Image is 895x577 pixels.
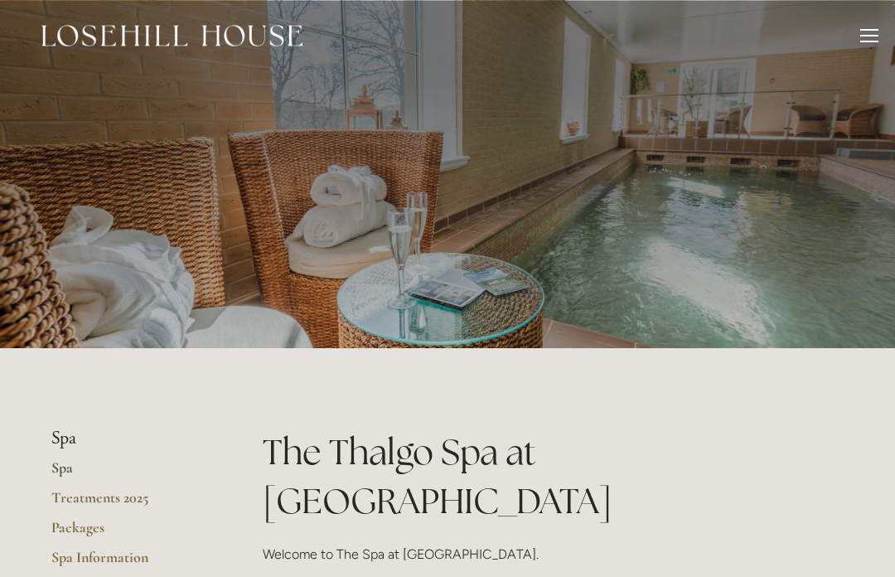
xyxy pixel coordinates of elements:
[51,518,210,548] a: Packages
[51,428,210,449] li: Spa
[51,488,210,518] a: Treatments 2025
[41,25,302,46] img: Losehill House
[263,543,844,565] p: Welcome to The Spa at [GEOGRAPHIC_DATA].
[263,428,844,526] h1: The Thalgo Spa at [GEOGRAPHIC_DATA]
[51,458,210,488] a: Spa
